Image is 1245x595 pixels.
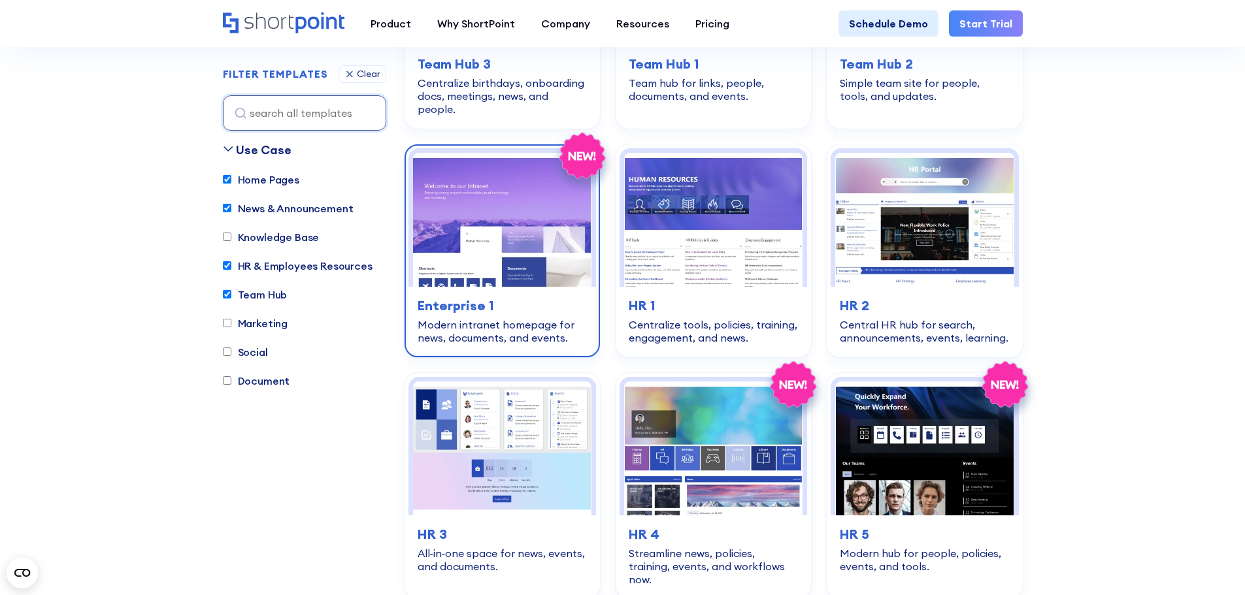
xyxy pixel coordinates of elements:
div: Use Case [236,141,291,159]
input: Home Pages [223,176,231,184]
h3: HR 4 [629,524,798,544]
img: Enterprise 1 – SharePoint Homepage Design: Modern intranet homepage for news, documents, and events. [413,153,591,287]
div: Modern intranet homepage for news, documents, and events. [418,318,587,344]
a: Product [357,10,424,37]
div: Centralize birthdays, onboarding docs, meetings, news, and people. [418,76,587,116]
div: Central HR hub for search, announcements, events, learning. [840,318,1009,344]
label: Social [223,344,268,360]
div: Company [541,16,590,31]
a: Why ShortPoint [424,10,528,37]
label: Marketing [223,315,288,331]
input: Marketing [223,319,231,328]
input: search all templates [223,95,386,131]
div: Modern hub for people, policies, events, and tools. [840,547,1009,573]
div: Pricing [695,16,729,31]
h3: HR 3 [418,524,587,544]
h3: HR 5 [840,524,1009,544]
input: News & Announcement [223,204,231,213]
a: Start Trial [949,10,1023,37]
label: Home Pages [223,172,299,187]
img: HR 4 – SharePoint HR Intranet Template: Streamline news, policies, training, events, and workflow... [624,381,803,515]
input: Document [223,377,231,385]
div: Clear [357,70,380,79]
a: Home [223,12,344,35]
img: HR 1 – Human Resources Template: Centralize tools, policies, training, engagement, and news. [624,153,803,287]
a: Enterprise 1 – SharePoint Homepage Design: Modern intranet homepage for news, documents, and even... [405,144,600,357]
a: Resources [603,10,682,37]
label: Knowledge Base [223,229,320,245]
iframe: Chat Widget [1180,532,1245,595]
div: Product [371,16,411,31]
div: Simple team site for people, tools, and updates. [840,76,1009,103]
img: HR 5 – Human Resource Template: Modern hub for people, policies, events, and tools. [835,381,1014,515]
div: Team hub for links, people, documents, and events. [629,76,798,103]
h3: Team Hub 2 [840,54,1009,74]
div: Centralize tools, policies, training, engagement, and news. [629,318,798,344]
input: Knowledge Base [223,233,231,242]
img: HR 2 - HR Intranet Portal: Central HR hub for search, announcements, events, learning. [835,153,1014,287]
h3: HR 2 [840,296,1009,315]
a: Schedule Demo [838,10,938,37]
button: Open CMP widget [7,557,38,588]
label: HR & Employees Resources [223,258,373,274]
div: All‑in‑one space for news, events, and documents. [418,547,587,573]
h3: Team Hub 1 [629,54,798,74]
label: Document [223,373,290,389]
h3: Enterprise 1 [418,296,587,315]
div: FILTER TEMPLATES [223,69,328,80]
div: Streamline news, policies, training, events, and workflows now. [629,547,798,586]
input: Team Hub [223,291,231,299]
a: Company [528,10,603,37]
label: News & Announcement [223,201,354,216]
div: Resources [616,16,669,31]
div: Why ShortPoint [437,16,515,31]
a: HR 2 - HR Intranet Portal: Central HR hub for search, announcements, events, learning.HR 2Central... [827,144,1022,357]
h3: HR 1 [629,296,798,315]
a: HR 1 – Human Resources Template: Centralize tools, policies, training, engagement, and news.HR 1C... [616,144,811,357]
img: HR 3 – HR Intranet Template: All‑in‑one space for news, events, and documents. [413,381,591,515]
label: Team Hub [223,287,288,302]
h3: Team Hub 3 [418,54,587,74]
a: Pricing [682,10,742,37]
input: HR & Employees Resources [223,262,231,270]
input: Social [223,348,231,357]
